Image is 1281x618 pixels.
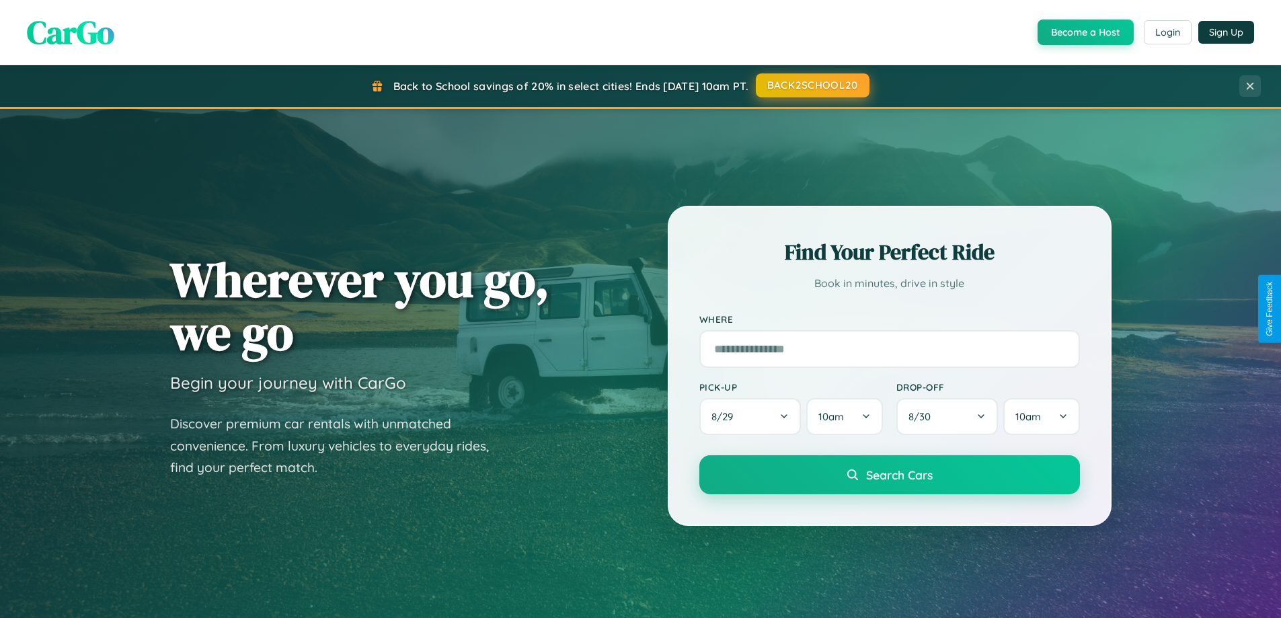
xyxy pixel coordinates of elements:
span: CarGo [27,10,114,54]
button: Sign Up [1198,21,1254,44]
p: Book in minutes, drive in style [699,274,1080,293]
button: 10am [806,398,882,435]
label: Drop-off [896,381,1080,393]
button: Login [1144,20,1192,44]
h2: Find Your Perfect Ride [699,237,1080,267]
span: 10am [818,410,844,423]
p: Discover premium car rentals with unmatched convenience. From luxury vehicles to everyday rides, ... [170,413,506,479]
button: Search Cars [699,455,1080,494]
button: BACK2SCHOOL20 [756,73,869,98]
span: 8 / 29 [711,410,740,423]
h1: Wherever you go, we go [170,253,549,359]
label: Pick-up [699,381,883,393]
span: 10am [1015,410,1041,423]
span: Back to School savings of 20% in select cities! Ends [DATE] 10am PT. [393,79,748,93]
button: 10am [1003,398,1079,435]
button: 8/30 [896,398,999,435]
label: Where [699,313,1080,325]
button: 8/29 [699,398,802,435]
button: Become a Host [1038,20,1134,45]
span: Search Cars [866,467,933,482]
h3: Begin your journey with CarGo [170,373,406,393]
div: Give Feedback [1265,282,1274,336]
span: 8 / 30 [908,410,937,423]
